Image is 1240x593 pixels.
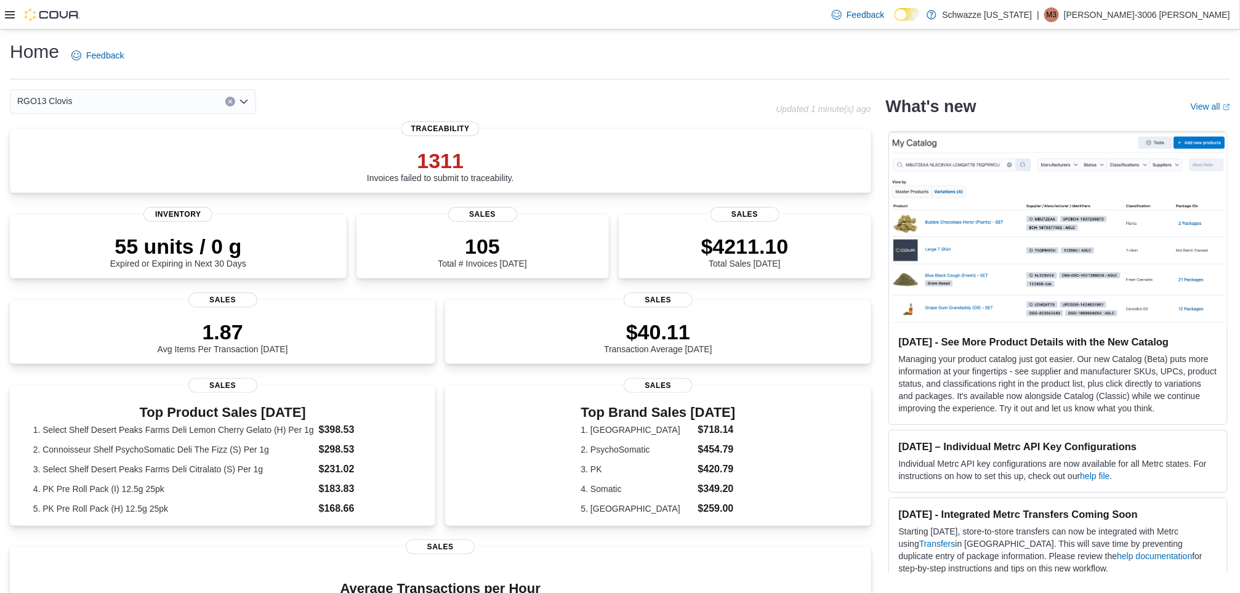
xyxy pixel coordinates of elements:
[188,378,257,393] span: Sales
[143,207,212,222] span: Inventory
[319,442,413,457] dd: $298.53
[1064,7,1230,22] p: [PERSON_NAME]-3006 [PERSON_NAME]
[66,43,129,68] a: Feedback
[698,482,736,496] dd: $349.20
[701,234,789,259] p: $4211.10
[701,234,789,268] div: Total Sales [DATE]
[899,508,1217,520] h3: [DATE] - Integrated Metrc Transfers Coming Soon
[698,462,736,477] dd: $420.79
[158,320,288,344] p: 1.87
[919,539,956,549] a: Transfers
[110,234,246,268] div: Expired or Expiring in Next 30 Days
[886,97,976,116] h2: What's new
[1191,102,1230,111] a: View allExternal link
[698,442,736,457] dd: $454.79
[895,8,920,21] input: Dark Mode
[698,422,736,437] dd: $718.14
[406,539,475,554] span: Sales
[624,292,693,307] span: Sales
[225,97,235,107] button: Clear input
[899,458,1217,482] p: Individual Metrc API key configurations are now available for all Metrc states. For instructions ...
[698,501,736,516] dd: $259.00
[158,320,288,354] div: Avg Items Per Transaction [DATE]
[1081,471,1110,481] a: help file
[1223,103,1230,111] svg: External link
[776,104,871,114] p: Updated 1 minute(s) ago
[25,9,80,21] img: Cova
[899,353,1217,414] p: Managing your product catalog just got easier. Our new Catalog (Beta) puts more information at yo...
[33,483,314,495] dt: 4. PK Pre Roll Pack (I) 12.5g 25pk
[319,482,413,496] dd: $183.83
[188,292,257,307] span: Sales
[1047,7,1057,22] span: M3
[581,424,693,436] dt: 1. [GEOGRAPHIC_DATA]
[33,443,314,456] dt: 2. Connoisseur Shelf PsychoSomatic Deli The Fizz (S) Per 1g
[33,424,314,436] dt: 1. Select Shelf Desert Peaks Farms Deli Lemon Cherry Gelato (H) Per 1g
[604,320,712,344] p: $40.11
[604,320,712,354] div: Transaction Average [DATE]
[86,49,124,62] span: Feedback
[711,207,779,222] span: Sales
[401,121,480,136] span: Traceability
[581,483,693,495] dt: 4. Somatic
[438,234,526,268] div: Total # Invoices [DATE]
[581,443,693,456] dt: 2. PsychoSomatic
[943,7,1033,22] p: Schwazze [US_STATE]
[33,502,314,515] dt: 5. PK Pre Roll Pack (H) 12.5g 25pk
[239,97,249,107] button: Open list of options
[33,405,413,420] h3: Top Product Sales [DATE]
[448,207,517,222] span: Sales
[581,405,736,420] h3: Top Brand Sales [DATE]
[899,440,1217,453] h3: [DATE] – Individual Metrc API Key Configurations
[1044,7,1059,22] div: Marisa-3006 Romero
[827,2,889,27] a: Feedback
[899,336,1217,348] h3: [DATE] - See More Product Details with the New Catalog
[899,525,1217,575] p: Starting [DATE], store-to-store transfers can now be integrated with Metrc using in [GEOGRAPHIC_D...
[367,148,514,173] p: 1311
[438,234,526,259] p: 105
[33,463,314,475] dt: 3. Select Shelf Desert Peaks Farms Deli Citralato (S) Per 1g
[581,463,693,475] dt: 3. PK
[367,148,514,183] div: Invoices failed to submit to traceability.
[1117,551,1192,561] a: help documentation
[110,234,246,259] p: 55 units / 0 g
[581,502,693,515] dt: 5. [GEOGRAPHIC_DATA]
[624,378,693,393] span: Sales
[10,39,59,64] h1: Home
[1037,7,1039,22] p: |
[319,462,413,477] dd: $231.02
[319,422,413,437] dd: $398.53
[319,501,413,516] dd: $168.66
[17,94,72,108] span: RGO13 Clovis
[847,9,884,21] span: Feedback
